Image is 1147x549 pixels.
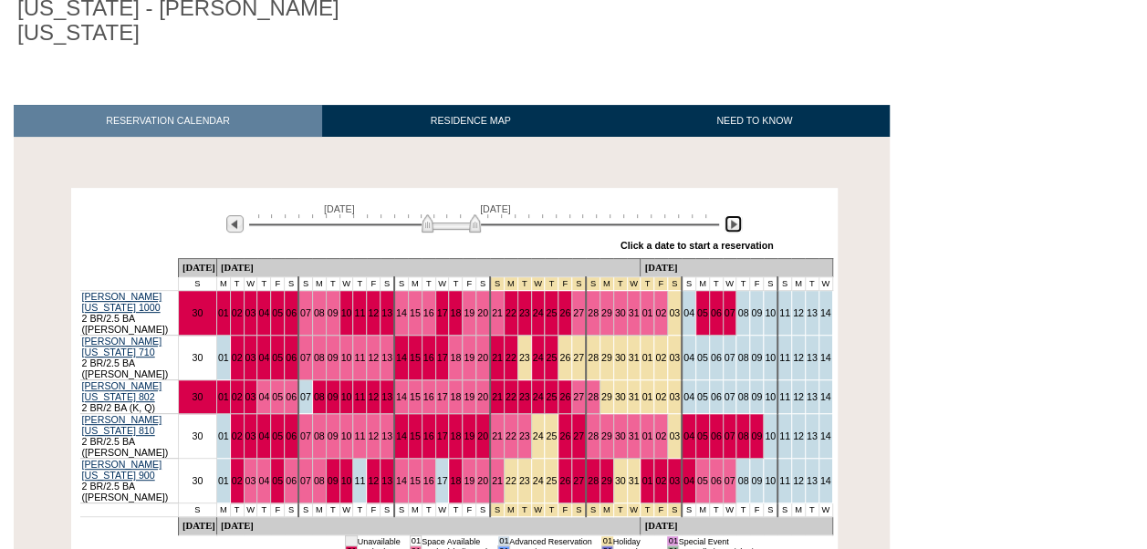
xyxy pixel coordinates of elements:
[600,277,613,291] td: New Year's
[437,475,448,486] a: 17
[423,352,434,363] a: 16
[573,391,584,402] a: 27
[192,475,203,486] a: 30
[697,307,708,318] a: 05
[711,391,722,402] a: 06
[669,352,680,363] a: 03
[533,391,544,402] a: 24
[820,352,831,363] a: 14
[601,475,612,486] a: 29
[322,105,620,137] a: RESIDENCE MAP
[218,430,229,441] a: 01
[450,430,461,441] a: 18
[641,259,832,277] td: [DATE]
[353,277,367,291] td: T
[683,475,694,486] a: 04
[394,277,408,291] td: S
[341,430,352,441] a: 10
[765,307,776,318] a: 10
[450,475,461,486] a: 18
[245,352,256,363] a: 03
[300,475,311,486] a: 07
[725,391,735,402] a: 07
[314,475,325,486] a: 08
[546,475,557,486] a: 25
[244,277,257,291] td: W
[791,277,805,291] td: M
[300,430,311,441] a: 07
[258,475,269,486] a: 04
[300,352,311,363] a: 07
[613,277,627,291] td: New Year's
[82,336,162,357] a: [PERSON_NAME] [US_STATE] 710
[683,391,694,402] a: 04
[354,430,365,441] a: 11
[620,240,774,251] div: Click a date to start a reservation
[559,307,570,318] a: 26
[410,391,421,402] a: 15
[286,430,297,441] a: 06
[737,307,748,318] a: 08
[245,430,256,441] a: 03
[192,391,203,402] a: 30
[669,430,680,441] a: 03
[723,277,736,291] td: W
[533,307,544,318] a: 24
[82,291,162,313] a: [PERSON_NAME] [US_STATE] 1000
[695,277,709,291] td: M
[381,277,394,291] td: S
[450,307,461,318] a: 18
[697,391,708,402] a: 05
[601,352,612,363] a: 29
[464,307,474,318] a: 19
[807,475,818,486] a: 13
[354,352,365,363] a: 11
[410,307,421,318] a: 15
[80,291,179,336] td: 2 BR/2.5 BA ([PERSON_NAME])
[601,430,612,441] a: 29
[820,430,831,441] a: 14
[314,352,325,363] a: 08
[506,475,516,486] a: 22
[779,391,790,402] a: 11
[218,391,229,402] a: 01
[807,391,818,402] a: 13
[629,307,640,318] a: 31
[629,475,640,486] a: 31
[396,430,407,441] a: 14
[216,259,641,277] td: [DATE]
[819,277,832,291] td: W
[192,352,203,363] a: 30
[328,307,339,318] a: 09
[410,475,421,486] a: 15
[298,277,312,291] td: S
[178,277,216,291] td: S
[641,475,652,486] a: 01
[737,430,748,441] a: 08
[765,475,776,486] a: 10
[711,352,722,363] a: 06
[641,391,652,402] a: 01
[751,475,762,486] a: 09
[178,259,216,277] td: [DATE]
[683,352,694,363] a: 04
[396,475,407,486] a: 14
[737,391,748,402] a: 08
[533,430,544,441] a: 24
[545,277,558,291] td: Christmas
[793,475,804,486] a: 12
[463,277,476,291] td: F
[725,215,742,233] img: Next
[450,391,461,402] a: 18
[725,352,735,363] a: 07
[341,307,352,318] a: 10
[519,391,530,402] a: 23
[300,307,311,318] a: 07
[272,430,283,441] a: 05
[736,277,750,291] td: T
[765,391,776,402] a: 10
[820,391,831,402] a: 14
[258,391,269,402] a: 04
[300,391,311,402] a: 07
[381,307,392,318] a: 13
